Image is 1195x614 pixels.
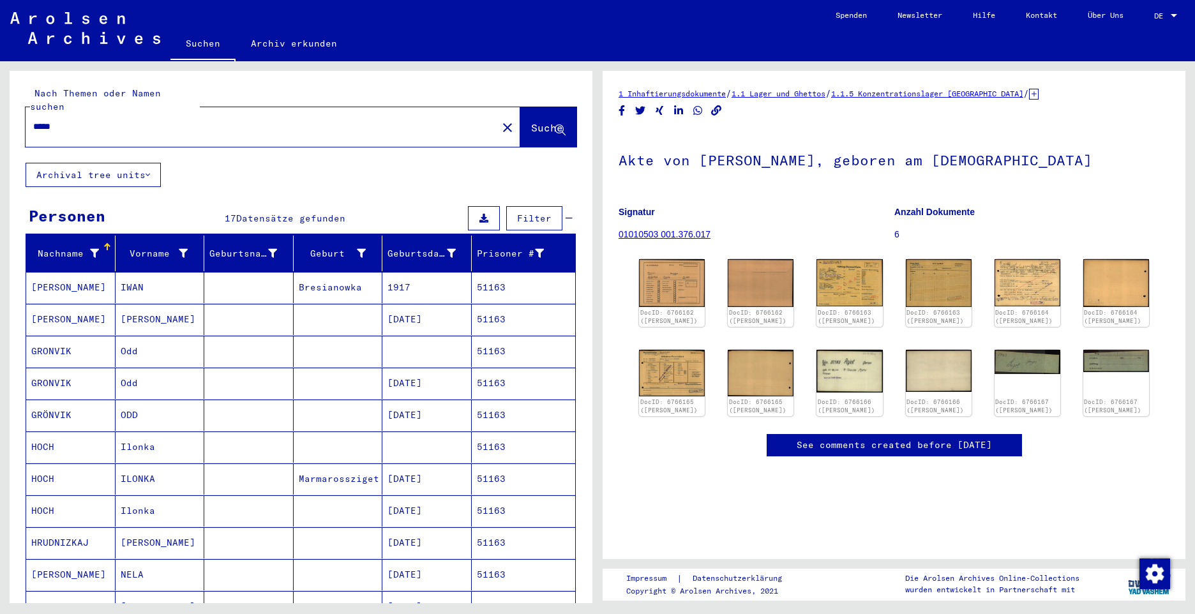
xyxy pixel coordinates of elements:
[728,350,793,397] img: 002.jpg
[31,243,115,264] div: Nachname
[1154,11,1168,20] span: DE
[634,103,647,119] button: Share on Twitter
[619,207,655,217] b: Signatur
[906,309,964,325] a: DocID: 6766163 ([PERSON_NAME])
[1084,309,1141,325] a: DocID: 6766164 ([PERSON_NAME])
[672,103,686,119] button: Share on LinkedIn
[26,272,116,303] mat-cell: [PERSON_NAME]
[26,336,116,367] mat-cell: GRONVIK
[626,572,797,585] div: |
[121,243,204,264] div: Vorname
[204,236,294,271] mat-header-cell: Geburtsname
[477,243,560,264] div: Prisoner #
[299,247,366,260] div: Geburt‏
[236,28,352,59] a: Archiv erkunden
[726,87,732,99] span: /
[1125,568,1173,600] img: yv_logo.png
[995,398,1053,414] a: DocID: 6766167 ([PERSON_NAME])
[121,247,188,260] div: Vorname
[294,463,383,495] mat-cell: Marmarossziget
[797,438,992,452] a: See comments created before [DATE]
[116,272,205,303] mat-cell: IWAN
[387,247,456,260] div: Geburtsdatum
[640,398,698,414] a: DocID: 6766165 ([PERSON_NAME])
[477,247,545,260] div: Prisoner #
[818,309,875,325] a: DocID: 6766163 ([PERSON_NAME])
[626,572,677,585] a: Impressum
[472,368,576,399] mat-cell: 51163
[209,243,293,264] div: Geburtsname
[1084,398,1141,414] a: DocID: 6766167 ([PERSON_NAME])
[691,103,705,119] button: Share on WhatsApp
[26,368,116,399] mat-cell: GRONVIK
[26,463,116,495] mat-cell: HOCH
[116,527,205,558] mat-cell: [PERSON_NAME]
[495,114,520,140] button: Clear
[26,559,116,590] mat-cell: [PERSON_NAME]
[626,585,797,597] p: Copyright © Arolsen Archives, 2021
[710,103,723,119] button: Copy link
[30,87,161,112] mat-label: Nach Themen oder Namen suchen
[382,400,472,431] mat-cell: [DATE]
[382,495,472,527] mat-cell: [DATE]
[639,259,705,307] img: 001.jpg
[26,431,116,463] mat-cell: HOCH
[995,350,1060,374] img: 001.jpg
[825,87,831,99] span: /
[831,89,1023,98] a: 1.1.5 Konzentrationslager [GEOGRAPHIC_DATA]
[170,28,236,61] a: Suchen
[995,309,1053,325] a: DocID: 6766164 ([PERSON_NAME])
[995,259,1060,306] img: 001.jpg
[905,573,1079,584] p: Die Arolsen Archives Online-Collections
[517,213,552,224] span: Filter
[472,559,576,590] mat-cell: 51163
[26,163,161,187] button: Archival tree units
[382,272,472,303] mat-cell: 1917
[472,304,576,335] mat-cell: 51163
[818,398,875,414] a: DocID: 6766166 ([PERSON_NAME])
[472,236,576,271] mat-header-cell: Prisoner #
[299,243,382,264] div: Geburt‏
[472,400,576,431] mat-cell: 51163
[116,431,205,463] mat-cell: Ilonka
[116,463,205,495] mat-cell: ILONKA
[1023,87,1029,99] span: /
[472,463,576,495] mat-cell: 51163
[29,204,105,227] div: Personen
[116,236,205,271] mat-header-cell: Vorname
[531,121,563,134] span: Suche
[506,206,562,230] button: Filter
[116,400,205,431] mat-cell: ODD
[1139,558,1169,588] div: Zustimmung ändern
[472,527,576,558] mat-cell: 51163
[615,103,629,119] button: Share on Facebook
[472,431,576,463] mat-cell: 51163
[619,89,726,98] a: 1 Inhaftierungsdokumente
[382,463,472,495] mat-cell: [DATE]
[619,229,710,239] a: 01010503 001.376.017
[387,243,472,264] div: Geburtsdatum
[640,309,698,325] a: DocID: 6766162 ([PERSON_NAME])
[732,89,825,98] a: 1.1 Lager und Ghettos
[816,350,882,393] img: 001.jpg
[382,236,472,271] mat-header-cell: Geburtsdatum
[236,213,345,224] span: Datensätze gefunden
[894,228,1169,241] p: 6
[1139,558,1170,589] img: Zustimmung ändern
[31,247,99,260] div: Nachname
[906,350,972,393] img: 002.jpg
[382,304,472,335] mat-cell: [DATE]
[500,120,515,135] mat-icon: close
[294,272,383,303] mat-cell: Bresianowka
[639,350,705,396] img: 001.jpg
[906,259,972,306] img: 002.jpg
[653,103,666,119] button: Share on Xing
[225,213,236,224] span: 17
[26,400,116,431] mat-cell: GRÖNVIK
[894,207,975,217] b: Anzahl Dokumente
[382,527,472,558] mat-cell: [DATE]
[382,559,472,590] mat-cell: [DATE]
[116,495,205,527] mat-cell: Ilonka
[472,272,576,303] mat-cell: 51163
[682,572,797,585] a: Datenschutzerklärung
